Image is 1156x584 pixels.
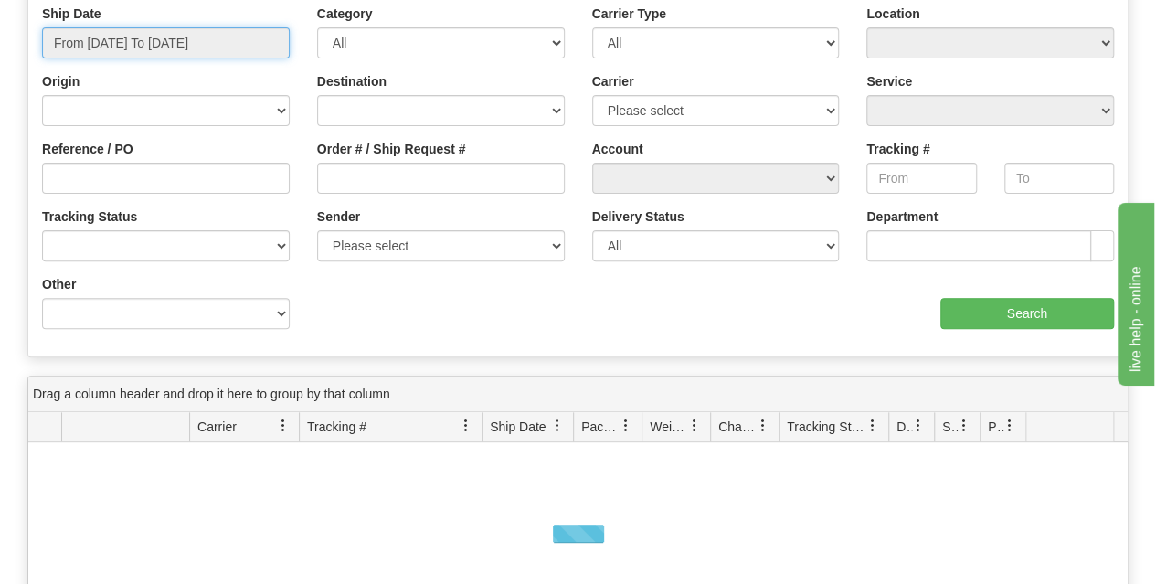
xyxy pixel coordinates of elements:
[949,410,980,441] a: Shipment Issues filter column settings
[592,72,634,90] label: Carrier
[896,418,912,436] span: Delivery Status
[317,140,466,158] label: Order # / Ship Request #
[650,418,688,436] span: Weight
[592,140,643,158] label: Account
[317,207,360,226] label: Sender
[317,5,373,23] label: Category
[940,298,1115,329] input: Search
[866,72,912,90] label: Service
[857,410,888,441] a: Tracking Status filter column settings
[542,410,573,441] a: Ship Date filter column settings
[903,410,934,441] a: Delivery Status filter column settings
[592,207,684,226] label: Delivery Status
[28,377,1128,412] div: grid grouping header
[679,410,710,441] a: Weight filter column settings
[748,410,779,441] a: Charge filter column settings
[866,207,938,226] label: Department
[592,5,666,23] label: Carrier Type
[866,140,929,158] label: Tracking #
[42,207,137,226] label: Tracking Status
[307,418,366,436] span: Tracking #
[42,275,76,293] label: Other
[197,418,237,436] span: Carrier
[42,5,101,23] label: Ship Date
[317,72,387,90] label: Destination
[490,418,546,436] span: Ship Date
[866,5,919,23] label: Location
[787,418,866,436] span: Tracking Status
[994,410,1025,441] a: Pickup Status filter column settings
[718,418,757,436] span: Charge
[610,410,642,441] a: Packages filter column settings
[268,410,299,441] a: Carrier filter column settings
[42,72,80,90] label: Origin
[988,418,1003,436] span: Pickup Status
[1004,163,1114,194] input: To
[866,163,976,194] input: From
[42,140,133,158] label: Reference / PO
[1114,198,1154,385] iframe: chat widget
[14,11,169,33] div: live help - online
[451,410,482,441] a: Tracking # filter column settings
[581,418,620,436] span: Packages
[942,418,958,436] span: Shipment Issues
